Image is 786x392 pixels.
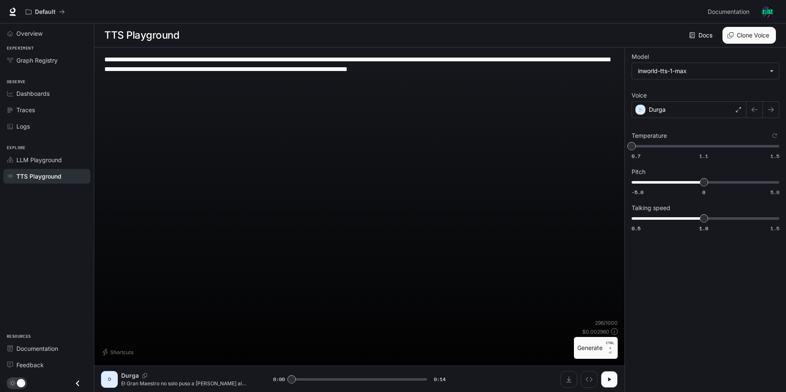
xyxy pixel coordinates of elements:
[3,153,90,167] a: LLM Playground
[582,328,609,335] p: $ 0.002960
[702,189,705,196] span: 0
[22,3,69,20] button: All workspaces
[699,153,708,160] span: 1.1
[16,89,50,98] span: Dashboards
[3,26,90,41] a: Overview
[103,373,116,386] div: D
[638,67,765,75] div: inworld-tts-1-max
[3,341,90,356] a: Documentation
[16,122,30,131] span: Logs
[121,380,253,387] p: El Gran Maestro no solo puso a [PERSON_NAME] al frente del equipo de expediciones porque cumplier...
[708,7,749,17] span: Documentation
[759,3,776,20] button: User avatar
[770,131,779,140] button: Reset to default
[699,225,708,232] span: 1.0
[101,345,137,359] button: Shortcuts
[121,371,139,380] p: Durga
[3,358,90,372] a: Feedback
[16,344,58,353] span: Documentation
[16,172,61,181] span: TTS Playground
[104,27,179,44] h1: TTS Playground
[16,155,62,164] span: LLM Playground
[632,92,647,98] p: Voice
[632,225,640,232] span: 0.5
[16,105,35,114] span: Traces
[3,53,90,68] a: Graph Registry
[3,86,90,101] a: Dashboards
[762,6,773,18] img: User avatar
[632,54,649,60] p: Model
[16,29,42,38] span: Overview
[273,375,285,384] span: 0:00
[632,63,779,79] div: inworld-tts-1-max
[770,225,779,232] span: 1.5
[574,337,618,359] button: GenerateCTRL +⏎
[722,27,776,44] button: Clone Voice
[68,375,87,392] button: Close drawer
[704,3,756,20] a: Documentation
[3,119,90,134] a: Logs
[139,373,151,378] button: Copy Voice ID
[688,27,716,44] a: Docs
[16,360,44,369] span: Feedback
[632,153,640,160] span: 0.7
[16,56,58,65] span: Graph Registry
[606,340,614,355] p: ⏎
[632,169,645,175] p: Pitch
[770,189,779,196] span: 5.0
[581,371,597,388] button: Inspect
[649,105,666,114] p: Durga
[595,319,618,326] p: 296 / 1000
[632,189,643,196] span: -5.0
[3,103,90,117] a: Traces
[632,133,667,139] p: Temperature
[434,375,446,384] span: 0:14
[606,340,614,350] p: CTRL +
[560,371,577,388] button: Download audio
[35,8,56,16] p: Default
[17,378,25,387] span: Dark mode toggle
[632,205,670,211] p: Talking speed
[770,153,779,160] span: 1.5
[3,169,90,184] a: TTS Playground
